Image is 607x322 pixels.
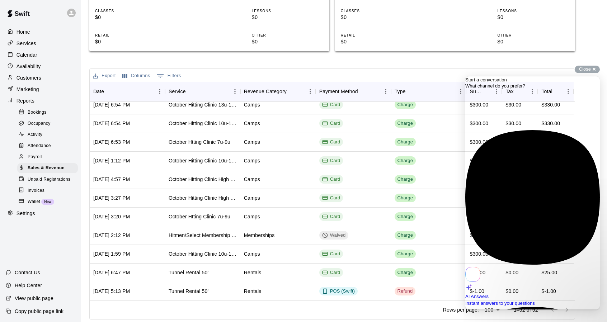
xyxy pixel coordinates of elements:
div: POS (Swift) [322,288,355,295]
button: Export [91,70,118,81]
div: Sep 4, 2025, 6:54 PM [93,101,130,108]
div: Camps [244,250,260,257]
p: Reports [17,97,34,104]
a: Attendance [17,141,81,152]
p: $0 [341,38,413,46]
div: Charge [397,213,413,220]
p: Settings [17,210,35,217]
p: Rows per page: [443,306,479,313]
span: Wallet [28,198,40,205]
button: Menu [305,86,316,97]
div: Card [322,176,340,183]
div: October Hitting Clinic 10u-12u [169,157,237,164]
div: Sep 2, 2025, 4:57 PM [93,176,130,183]
div: Waived [322,232,346,239]
p: $0 [498,38,569,46]
p: RETAIL [341,33,413,38]
button: Close [575,66,600,73]
span: Sales & Revenue [28,165,65,172]
button: Menu [154,86,165,97]
span: Unpaid Registrations [28,176,70,183]
div: Rentals [244,288,262,295]
a: Settings [6,208,75,219]
button: Menu [380,86,391,97]
div: Camps [244,120,260,127]
div: Sep 2, 2025, 3:20 PM [93,213,130,220]
div: Sep 3, 2025, 1:12 PM [93,157,130,164]
a: Reports [6,95,75,106]
p: $0 [95,14,167,21]
p: Help Center [15,282,42,289]
button: Sort [104,86,114,96]
div: WalletNew [17,197,78,207]
a: Services [6,38,75,49]
div: October Hitting Clinic 13u-14u [169,101,237,108]
div: Payment Method [319,81,358,101]
div: October Hitting Clinic High School #1 [169,194,237,202]
div: Charge [397,157,413,164]
div: Camps [244,176,260,183]
button: Sort [358,86,368,96]
div: Sep 4, 2025, 6:53 PM [93,138,130,146]
button: Menu [230,86,240,97]
div: October Htting Clinic 7u-9u [169,138,230,146]
div: Hitmen/Select Membership Sept-Nov [169,232,237,239]
div: October Hitting Clinic 10u-12u [169,120,237,127]
div: Revenue Category [244,81,287,101]
div: Card [322,213,340,220]
p: Marketing [17,86,39,93]
span: New [41,200,54,204]
p: Availability [17,63,41,70]
div: Aug 29, 2025, 6:47 PM [93,269,130,276]
a: WalletNew [17,196,81,207]
div: Charge [397,101,413,108]
div: Charge [397,139,413,146]
div: Type [395,81,406,101]
div: Type [391,81,466,101]
a: Payroll [17,152,81,163]
p: CLASSES [341,8,413,14]
p: OTHER [252,33,324,38]
div: Charge [397,176,413,183]
div: Customers [6,72,75,83]
div: Sep 2, 2025, 2:12 PM [93,232,130,239]
p: $0 [252,38,324,46]
div: Refund [397,288,413,295]
p: $0 [498,14,569,21]
button: Sort [287,86,297,96]
div: Attendance [17,141,78,151]
button: Menu [455,86,466,97]
div: Camps [244,101,260,108]
span: Bookings [28,109,47,116]
p: LESSONS [498,8,569,14]
div: October Hitting Clinic High School #1 [169,176,237,183]
div: Home [6,27,75,37]
div: Sep 2, 2025, 3:27 PM [93,194,130,202]
div: Charge [397,232,413,239]
div: Camps [244,194,260,202]
div: Sales & Revenue [17,163,78,173]
p: 1–52 of 52 [514,306,538,313]
div: Payroll [17,152,78,162]
p: Copy public page link [15,308,63,315]
div: Charge [397,195,413,202]
div: Card [322,120,340,127]
div: Rentals [244,269,262,276]
a: Invoices [17,185,81,196]
div: Date [90,81,165,101]
div: Revenue Category [240,81,316,101]
div: Service [169,81,186,101]
div: Camps [244,138,260,146]
a: Occupancy [17,118,81,129]
div: Date [93,81,104,101]
p: CLASSES [95,8,167,14]
a: Calendar [6,49,75,60]
div: Payment Method [316,81,391,101]
a: Bookings [17,107,81,118]
p: Contact Us [15,269,40,276]
button: Sort [186,86,196,96]
p: Customers [17,74,41,81]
